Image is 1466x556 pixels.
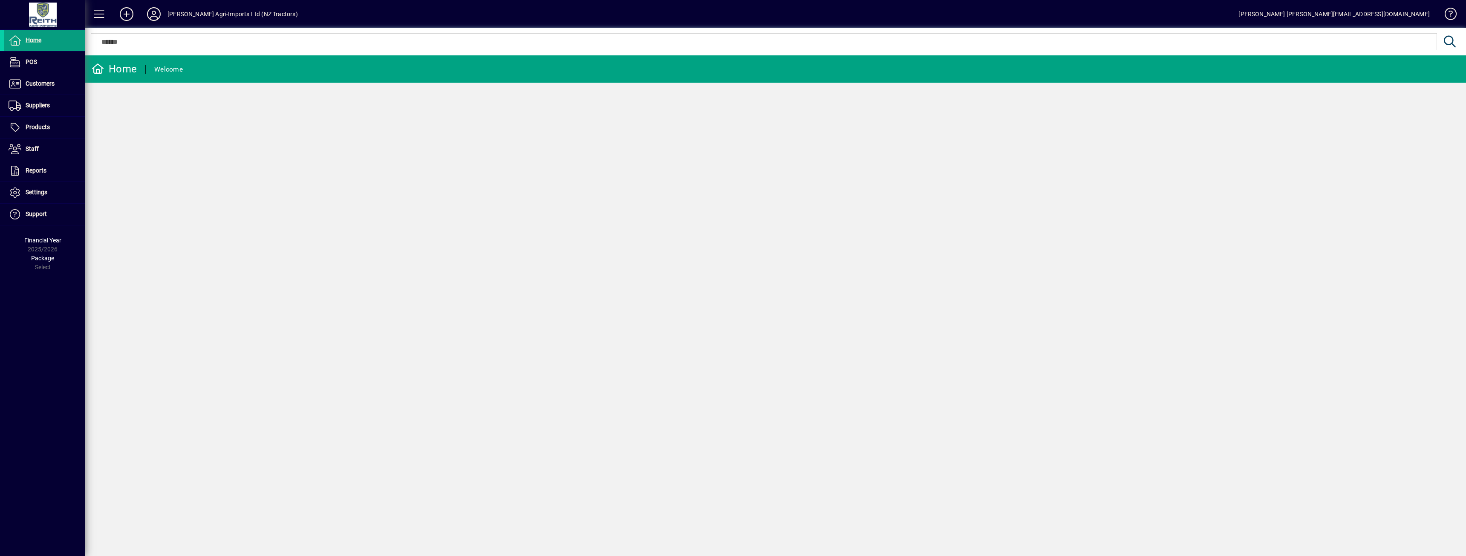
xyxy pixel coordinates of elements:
[113,6,140,22] button: Add
[26,58,37,65] span: POS
[26,80,55,87] span: Customers
[26,124,50,130] span: Products
[4,138,85,160] a: Staff
[154,63,183,76] div: Welcome
[140,6,167,22] button: Profile
[92,62,137,76] div: Home
[4,95,85,116] a: Suppliers
[1438,2,1455,29] a: Knowledge Base
[4,52,85,73] a: POS
[1238,7,1430,21] div: [PERSON_NAME] [PERSON_NAME][EMAIL_ADDRESS][DOMAIN_NAME]
[4,117,85,138] a: Products
[26,189,47,196] span: Settings
[4,182,85,203] a: Settings
[24,237,61,244] span: Financial Year
[26,167,46,174] span: Reports
[4,73,85,95] a: Customers
[167,7,298,21] div: [PERSON_NAME] Agri-Imports Ltd (NZ Tractors)
[26,210,47,217] span: Support
[26,145,39,152] span: Staff
[26,102,50,109] span: Suppliers
[31,255,54,262] span: Package
[26,37,41,43] span: Home
[4,160,85,181] a: Reports
[4,204,85,225] a: Support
